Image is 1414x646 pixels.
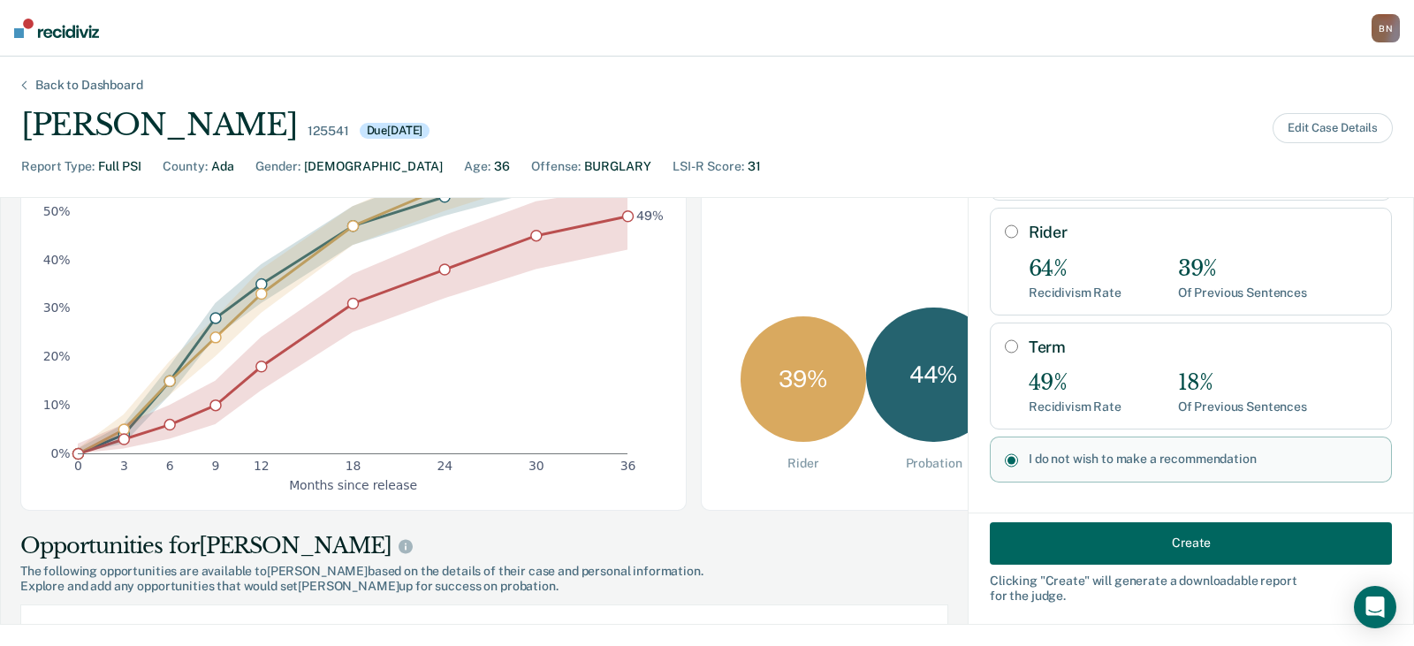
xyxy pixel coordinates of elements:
div: Opportunities for [PERSON_NAME] [20,532,948,560]
div: Gender : [255,157,300,176]
div: Probation [906,456,962,471]
span: Explore and add any opportunities that would set [PERSON_NAME] up for success on probation. [20,579,948,594]
div: 39% [1178,256,1307,282]
div: Clicking " Create " will generate a downloadable report for the judge. [990,573,1392,603]
div: 44 % [866,308,1001,443]
text: 0 [74,459,82,473]
div: Open Intercom Messenger [1354,586,1396,628]
div: 125541 [308,124,348,139]
div: Ada [211,157,234,176]
text: Months since release [289,477,417,491]
text: 40% [43,252,71,266]
g: x-axis tick label [74,459,635,473]
text: 9 [212,459,220,473]
div: [PERSON_NAME] [21,107,297,143]
div: 31 [748,157,761,176]
div: County : [163,157,208,176]
div: Report Type : [21,157,95,176]
button: BN [1372,14,1400,42]
text: 30 [528,459,544,473]
div: 39 % [741,316,866,442]
text: 50% [43,203,71,217]
g: area [78,124,627,453]
div: 64% [1029,256,1121,282]
text: 49% [636,209,664,223]
g: x-axis label [289,477,417,491]
text: 36 [620,459,636,473]
div: Back to Dashboard [14,78,164,93]
div: 36 [494,157,510,176]
div: 18% [1178,370,1307,396]
div: Full PSI [98,157,141,176]
label: Rider [1029,223,1377,242]
text: 18 [346,459,361,473]
text: 3 [120,459,128,473]
div: Rider [787,456,818,471]
g: text [636,136,664,223]
div: LSI-R Score : [673,157,744,176]
text: 10% [43,398,71,412]
g: dot [73,138,634,459]
text: 20% [43,349,71,363]
button: Create [990,521,1392,564]
img: Recidiviz [14,19,99,38]
div: Recidivism Rate [1029,285,1121,300]
text: 0% [51,446,71,460]
div: 49% [1029,370,1121,396]
div: Of Previous Sentences [1178,399,1307,414]
text: 6 [166,459,174,473]
div: BURGLARY [584,157,651,176]
div: B N [1372,14,1400,42]
div: Age : [464,157,490,176]
g: y-axis tick label [43,155,71,460]
button: Edit Case Details [1273,113,1393,143]
span: The following opportunities are available to [PERSON_NAME] based on the details of their case and... [20,564,948,579]
label: I do not wish to make a recommendation [1029,452,1377,467]
div: Offense : [531,157,581,176]
text: 24 [437,459,452,473]
text: 12 [254,459,270,473]
label: Term [1029,338,1377,357]
div: Of Previous Sentences [1178,285,1307,300]
div: Recidivism Rate [1029,399,1121,414]
div: [DEMOGRAPHIC_DATA] [304,157,443,176]
div: Due [DATE] [360,123,430,139]
text: 30% [43,300,71,315]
